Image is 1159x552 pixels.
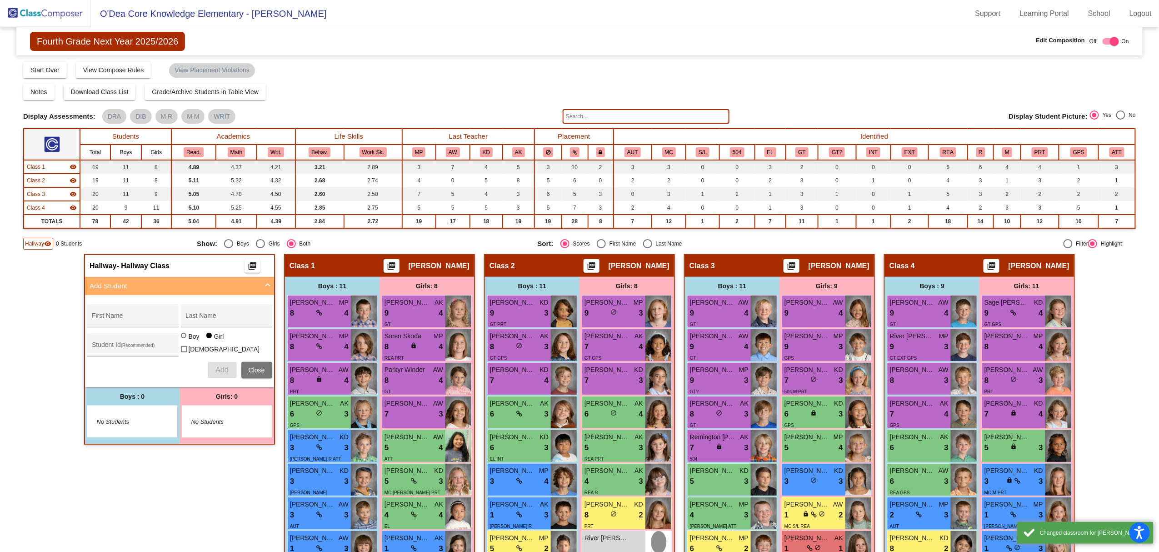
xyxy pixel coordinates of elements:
[152,88,259,95] span: Grade/Archive Students in Table View
[470,145,503,160] th: Karina DeBritto
[624,147,641,157] button: AUT
[784,259,799,273] button: Print Students Details
[614,129,1135,145] th: Identified
[412,147,426,157] button: MP
[402,174,436,187] td: 4
[380,277,474,295] div: Girls: 8
[686,201,719,215] td: 0
[588,174,614,187] td: 0
[535,187,562,201] td: 6
[80,174,110,187] td: 19
[197,240,217,248] span: Show:
[216,174,256,187] td: 5.32
[1036,36,1085,45] span: Edit Composition
[940,147,956,157] button: REA
[268,147,284,157] button: Writ.
[1081,6,1118,21] a: School
[795,147,808,157] button: GT
[295,201,344,215] td: 2.85
[56,240,82,248] span: 0 Students
[436,215,470,228] td: 17
[719,145,755,160] th: 504 Plan
[764,147,776,157] button: EL
[70,191,77,198] mat-icon: visibility
[1021,160,1059,174] td: 4
[24,174,80,187] td: Nina Watters - No Class Name
[686,215,719,228] td: 1
[984,259,999,273] button: Print Students Details
[24,187,80,201] td: Kaitlin LaMar - No Class Name
[295,129,402,145] th: Life Skills
[652,174,686,187] td: 2
[1009,261,1069,271] span: [PERSON_NAME]
[92,316,174,323] input: First Name
[171,160,216,174] td: 4.89
[686,145,719,160] th: Speech/Language IEP
[614,215,652,228] td: 7
[1032,147,1048,157] button: PRT
[1013,6,1077,21] a: Learning Portal
[64,84,136,100] button: Download Class List
[296,240,311,248] div: Both
[436,160,470,174] td: 7
[562,201,588,215] td: 7
[309,147,330,157] button: Behav.
[249,366,265,374] span: Close
[856,160,891,174] td: 0
[818,215,856,228] td: 1
[110,187,142,201] td: 11
[968,174,994,187] td: 3
[1109,147,1124,157] button: ATT
[929,145,968,160] th: READ Plan
[181,109,205,124] mat-chip: M M
[470,215,503,228] td: 18
[257,174,295,187] td: 4.32
[968,6,1008,21] a: Support
[535,145,562,160] th: Keep away students
[563,109,729,124] input: Search...
[102,109,127,124] mat-chip: DRA
[92,345,174,352] input: Student Id
[818,145,856,160] th: GT unidentified but receiving services
[809,261,869,271] span: [PERSON_NAME]
[216,187,256,201] td: 4.70
[979,277,1074,295] div: Girls: 11
[27,204,45,212] span: Class 4
[436,201,470,215] td: 5
[994,201,1021,215] td: 3
[228,147,245,157] button: Math
[257,201,295,215] td: 4.55
[730,147,744,157] button: 504
[994,187,1021,201] td: 2
[344,215,402,228] td: 2.72
[891,160,929,174] td: 0
[994,145,1021,160] th: Math Intervention
[968,145,994,160] th: Reading Intervention
[535,215,562,228] td: 19
[386,261,397,274] mat-icon: picture_as_pdf
[503,174,535,187] td: 8
[689,261,715,271] span: Class 3
[80,145,110,160] th: Total
[80,187,110,201] td: 20
[470,201,503,215] td: 5
[27,163,45,171] span: Class 1
[818,174,856,187] td: 0
[891,174,929,187] td: 0
[215,366,228,374] span: Add
[1059,174,1099,187] td: 2
[171,187,216,201] td: 5.05
[184,147,204,157] button: Read.
[1122,37,1129,45] span: On
[216,160,256,174] td: 4.37
[829,147,845,157] button: GT?
[856,174,891,187] td: 1
[1099,160,1135,174] td: 3
[171,174,216,187] td: 5.11
[779,277,874,295] div: Girls: 9
[994,174,1021,187] td: 1
[652,240,682,248] div: Last Name
[686,174,719,187] td: 0
[141,174,171,187] td: 8
[409,261,470,271] span: [PERSON_NAME]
